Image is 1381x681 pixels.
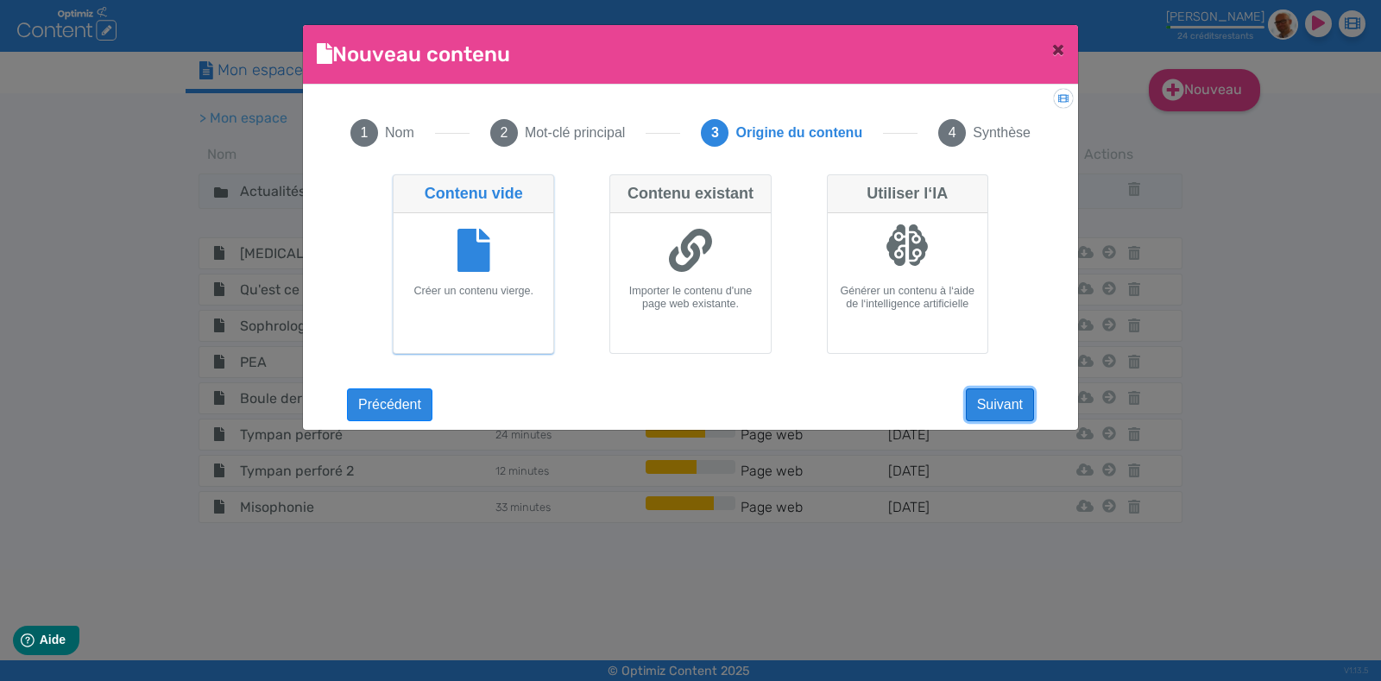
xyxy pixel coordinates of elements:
span: Mot-clé principal [525,123,625,143]
button: 3Origine du contenu [680,98,883,167]
span: 4 [938,119,966,147]
button: Suivant [966,388,1034,421]
span: Origine du contenu [735,123,862,143]
button: 2Mot-clé principal [470,98,646,167]
button: Précédent [347,388,432,421]
div: Contenu vide [394,175,553,213]
h4: Nouveau contenu [317,39,510,70]
span: × [1052,37,1064,61]
button: 4Synthèse [918,98,1051,167]
h6: Importer le contenu d'une page web existante. [617,285,763,311]
div: Utiliser l‘IA [828,175,987,213]
span: 1 [350,119,378,147]
h6: Générer un contenu à l‘aide de l‘intelligence artificielle [835,285,981,311]
span: Synthèse [973,123,1031,143]
span: Nom [385,123,414,143]
button: 1Nom [330,98,435,167]
span: 3 [701,119,728,147]
button: Close [1038,25,1078,73]
h6: Créer un contenu vierge. [400,285,546,298]
div: Contenu existant [610,175,770,213]
span: 2 [490,119,518,147]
